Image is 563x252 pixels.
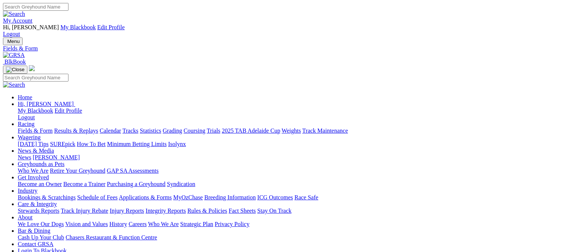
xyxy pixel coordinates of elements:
a: Bar & Dining [18,228,50,234]
img: Close [6,67,24,73]
a: Track Maintenance [302,127,348,134]
a: Retire Your Greyhound [50,168,105,174]
a: Care & Integrity [18,201,57,207]
div: Greyhounds as Pets [18,168,560,174]
img: Search [3,82,25,88]
a: Home [18,94,32,100]
div: Hi, [PERSON_NAME] [18,107,560,121]
a: MyOzChase [173,194,203,200]
a: Integrity Reports [145,208,186,214]
a: Schedule of Fees [77,194,117,200]
a: Cash Up Your Club [18,234,64,241]
a: History [109,221,127,227]
a: Careers [128,221,147,227]
a: My Blackbook [18,107,53,114]
div: About [18,221,560,228]
a: Contact GRSA [18,241,53,247]
a: Bookings & Scratchings [18,194,76,200]
a: Breeding Information [204,194,256,200]
input: Search [3,3,68,11]
a: News [18,154,31,160]
a: Applications & Forms [119,194,172,200]
a: My Blackbook [60,24,96,30]
a: Hi, [PERSON_NAME] [18,101,75,107]
a: Weights [282,127,301,134]
a: Racing [18,121,34,127]
a: [PERSON_NAME] [33,154,80,160]
img: GRSA [3,52,25,59]
span: Menu [7,39,20,44]
div: Get Involved [18,181,560,188]
a: Who We Are [148,221,179,227]
a: Calendar [100,127,121,134]
a: Rules & Policies [187,208,227,214]
a: Purchasing a Greyhound [107,181,165,187]
a: How To Bet [77,141,106,147]
a: Wagering [18,134,41,140]
a: Get Involved [18,174,49,180]
div: News & Media [18,154,560,161]
a: Greyhounds as Pets [18,161,64,167]
a: Edit Profile [97,24,125,30]
a: About [18,214,33,220]
div: Care & Integrity [18,208,560,214]
a: We Love Our Dogs [18,221,64,227]
a: Become an Owner [18,181,62,187]
a: Grading [163,127,182,134]
a: Tracks [123,127,138,134]
a: Fields & Form [18,127,53,134]
a: Who We Are [18,168,48,174]
a: [DATE] Tips [18,141,48,147]
a: Industry [18,188,37,194]
a: BlkBook [3,59,26,65]
span: Hi, [PERSON_NAME] [18,101,74,107]
a: Stay On Track [257,208,291,214]
span: Hi, [PERSON_NAME] [3,24,59,30]
a: Trials [207,127,220,134]
div: My Account [3,24,560,37]
img: Search [3,11,25,17]
img: logo-grsa-white.png [29,65,35,71]
a: Statistics [140,127,161,134]
a: GAP SA Assessments [107,168,159,174]
a: 2025 TAB Adelaide Cup [222,127,280,134]
a: Syndication [167,181,195,187]
a: Race Safe [294,194,318,200]
a: Logout [3,31,20,37]
a: Chasers Restaurant & Function Centre [66,234,157,241]
a: Stewards Reports [18,208,59,214]
a: Coursing [184,127,205,134]
a: Fact Sheets [229,208,256,214]
a: Vision and Values [65,221,108,227]
a: Strategic Plan [180,221,213,227]
a: SUREpick [50,141,75,147]
a: My Account [3,17,33,24]
div: Industry [18,194,560,201]
a: Minimum Betting Limits [107,141,167,147]
a: Results & Replays [54,127,98,134]
a: Isolynx [168,141,186,147]
span: BlkBook [4,59,26,65]
input: Search [3,74,68,82]
div: Bar & Dining [18,234,560,241]
a: Fields & Form [3,45,560,52]
button: Toggle navigation [3,37,23,45]
a: ICG Outcomes [257,194,293,200]
a: Become a Trainer [63,181,105,187]
a: Privacy Policy [215,221,249,227]
div: Wagering [18,141,560,147]
a: Logout [18,114,35,120]
a: Track Injury Rebate [61,208,108,214]
a: News & Media [18,147,54,154]
div: Racing [18,127,560,134]
a: Injury Reports [110,208,144,214]
a: Edit Profile [55,107,82,114]
button: Toggle navigation [3,66,27,74]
